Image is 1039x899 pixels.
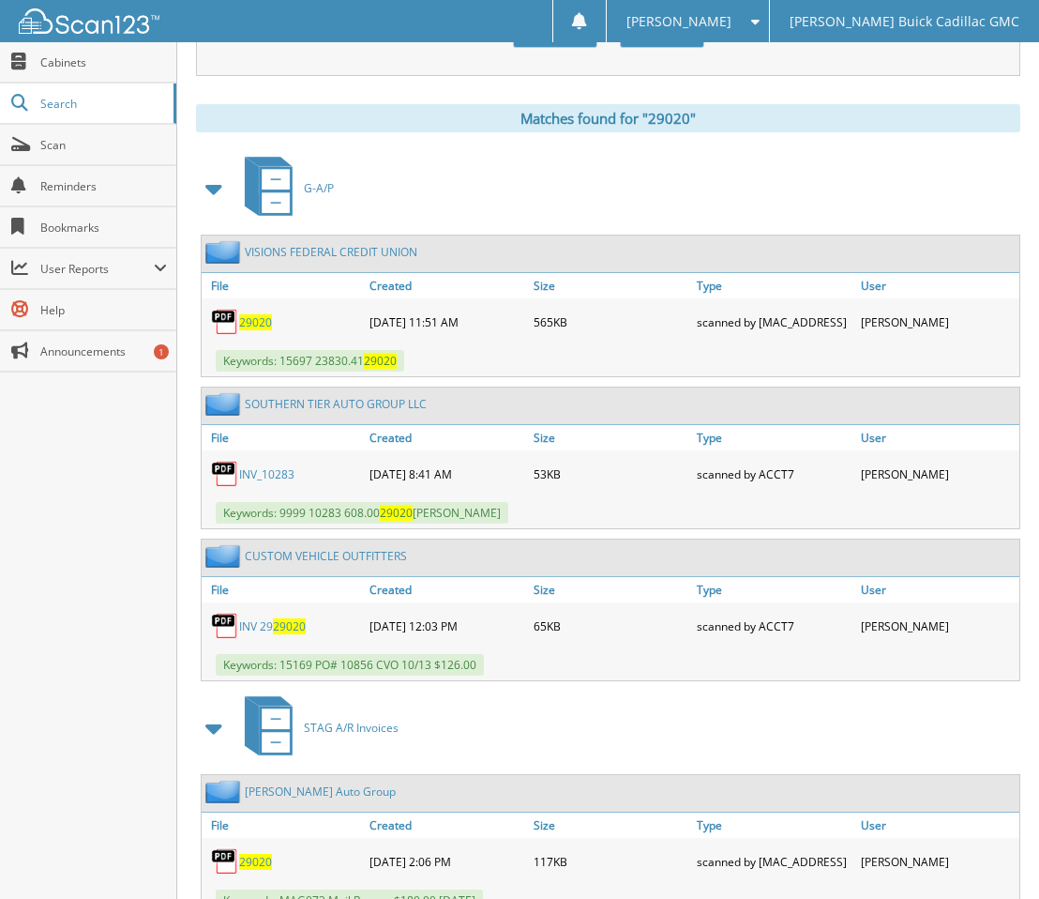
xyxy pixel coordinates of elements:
[239,618,306,634] a: INV 2929020
[245,548,407,564] a: CUSTOM VEHICLE OUTFITTERS
[692,303,855,341] div: scanned by [MAC_ADDRESS]
[365,813,528,838] a: Created
[40,343,167,359] span: Announcements
[856,273,1019,298] a: User
[365,303,528,341] div: [DATE] 11:51 AM
[529,577,692,602] a: Size
[40,137,167,153] span: Scan
[856,425,1019,450] a: User
[239,466,294,482] a: INV_10283
[692,843,855,880] div: scanned by [MAC_ADDRESS]
[529,813,692,838] a: Size
[365,607,528,645] div: [DATE] 12:03 PM
[790,16,1019,27] span: [PERSON_NAME] Buick Cadillac GMC
[529,303,692,341] div: 565KB
[40,261,154,277] span: User Reports
[202,273,365,298] a: File
[233,151,334,225] a: G-A/P
[19,8,159,34] img: scan123-logo-white.svg
[245,396,427,412] a: SOUTHERN TIER AUTO GROUP LLC
[364,353,397,369] span: 29020
[40,96,164,112] span: Search
[365,843,528,880] div: [DATE] 2:06 PM
[216,350,404,372] span: Keywords: 15697 23830.41
[245,244,417,260] a: VISIONS FEDERAL CREDIT UNION
[365,273,528,298] a: Created
[365,425,528,450] a: Created
[856,607,1019,645] div: [PERSON_NAME]
[304,720,399,736] span: STAG A/R Invoices
[692,577,855,602] a: Type
[211,847,239,876] img: PDF.png
[40,178,167,194] span: Reminders
[239,854,272,870] a: 29020
[529,607,692,645] div: 65KB
[205,780,245,803] img: folder2.png
[529,273,692,298] a: Size
[216,654,484,676] span: Keywords: 15169 PO# 10856 CVO 10/13 $126.00
[529,455,692,493] div: 53KB
[205,240,245,264] img: folder2.png
[154,344,169,359] div: 1
[529,425,692,450] a: Size
[211,308,239,336] img: PDF.png
[202,813,365,838] a: File
[233,691,399,765] a: STAG A/R Invoices
[205,544,245,568] img: folder2.png
[239,314,272,330] a: 29020
[856,843,1019,880] div: [PERSON_NAME]
[365,455,528,493] div: [DATE] 8:41 AM
[856,577,1019,602] a: User
[40,302,167,318] span: Help
[856,303,1019,341] div: [PERSON_NAME]
[856,813,1019,838] a: User
[365,577,528,602] a: Created
[692,425,855,450] a: Type
[856,455,1019,493] div: [PERSON_NAME]
[692,455,855,493] div: scanned by ACCT7
[304,180,334,196] span: G-A/P
[692,813,855,838] a: Type
[205,392,245,416] img: folder2.png
[626,16,731,27] span: [PERSON_NAME]
[202,577,365,602] a: File
[245,784,396,800] a: [PERSON_NAME] Auto Group
[196,104,1020,132] div: Matches found for "29020"
[202,425,365,450] a: File
[692,273,855,298] a: Type
[216,502,508,524] span: Keywords: 9999 10283 608.00 [PERSON_NAME]
[211,612,239,640] img: PDF.png
[40,54,167,70] span: Cabinets
[380,505,413,521] span: 29020
[273,618,306,634] span: 29020
[692,607,855,645] div: scanned by ACCT7
[529,843,692,880] div: 117KB
[40,220,167,236] span: Bookmarks
[211,460,239,488] img: PDF.png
